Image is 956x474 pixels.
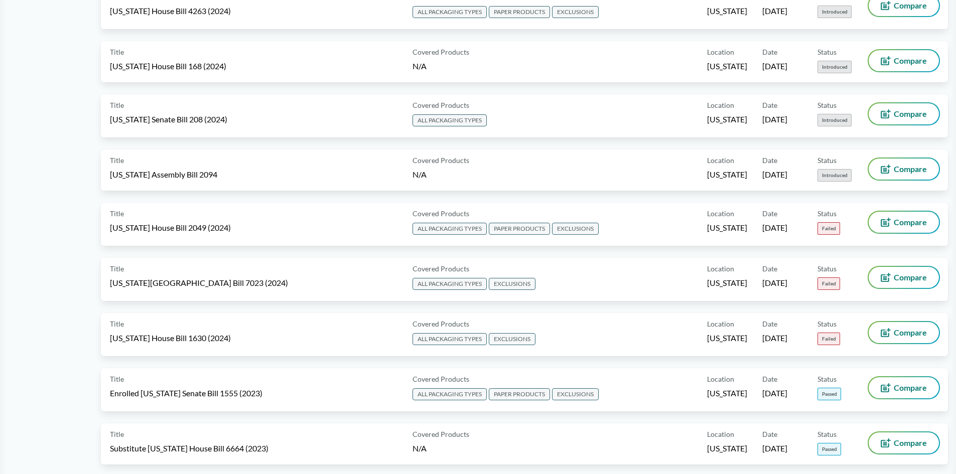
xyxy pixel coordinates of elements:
span: Location [707,374,734,384]
span: Date [762,208,777,219]
span: Status [817,263,837,274]
span: Title [110,100,124,110]
span: Status [817,429,837,439]
span: [US_STATE] [707,222,747,233]
span: [DATE] [762,6,787,17]
span: Failed [817,222,840,235]
span: Covered Products [413,263,469,274]
span: ALL PACKAGING TYPES [413,388,487,400]
span: Title [110,155,124,166]
span: Title [110,374,124,384]
span: Compare [894,2,927,10]
span: Failed [817,333,840,345]
span: EXCLUSIONS [552,388,599,400]
span: [US_STATE] [707,388,747,399]
span: Date [762,47,777,57]
span: N/A [413,443,427,453]
span: [US_STATE] House Bill 1630 (2024) [110,333,231,344]
span: Introduced [817,114,852,126]
span: Date [762,429,777,439]
span: Compare [894,384,927,392]
span: ALL PACKAGING TYPES [413,278,487,290]
span: Compare [894,329,927,337]
span: [US_STATE] [707,443,747,454]
span: Location [707,319,734,329]
span: [DATE] [762,169,787,180]
span: Title [110,263,124,274]
span: Substitute [US_STATE] House Bill 6664 (2023) [110,443,268,454]
span: Location [707,208,734,219]
span: Failed [817,277,840,290]
span: Date [762,263,777,274]
span: Date [762,374,777,384]
button: Compare [869,322,939,343]
button: Compare [869,377,939,398]
span: Date [762,155,777,166]
span: Title [110,319,124,329]
span: Compare [894,165,927,173]
button: Compare [869,103,939,124]
span: ALL PACKAGING TYPES [413,114,487,126]
span: EXCLUSIONS [489,333,535,345]
span: Compare [894,218,927,226]
span: Status [817,374,837,384]
span: [US_STATE] Assembly Bill 2094 [110,169,217,180]
button: Compare [869,267,939,288]
span: Compare [894,273,927,281]
span: [US_STATE] [707,169,747,180]
span: Location [707,263,734,274]
span: [US_STATE] [707,114,747,125]
span: Compare [894,110,927,118]
span: [DATE] [762,277,787,288]
span: N/A [413,170,427,179]
span: Introduced [817,6,852,18]
span: EXCLUSIONS [552,223,599,235]
span: Passed [817,388,841,400]
span: [DATE] [762,443,787,454]
span: [US_STATE][GEOGRAPHIC_DATA] Bill 7023 (2024) [110,277,288,288]
span: EXCLUSIONS [552,6,599,18]
span: Location [707,100,734,110]
span: ALL PACKAGING TYPES [413,6,487,18]
span: Introduced [817,61,852,73]
span: [US_STATE] [707,277,747,288]
span: [US_STATE] House Bill 168 (2024) [110,61,226,72]
span: PAPER PRODUCTS [489,6,550,18]
span: [DATE] [762,222,787,233]
button: Compare [869,432,939,453]
span: Introduced [817,169,852,182]
span: N/A [413,61,427,71]
span: Covered Products [413,208,469,219]
span: [DATE] [762,61,787,72]
span: Title [110,429,124,439]
span: [DATE] [762,388,787,399]
span: Date [762,100,777,110]
span: ALL PACKAGING TYPES [413,223,487,235]
span: [US_STATE] House Bill 2049 (2024) [110,222,231,233]
span: Status [817,47,837,57]
span: Covered Products [413,374,469,384]
span: [US_STATE] Senate Bill 208 (2024) [110,114,227,125]
span: Covered Products [413,319,469,329]
span: Status [817,100,837,110]
span: Location [707,429,734,439]
span: Covered Products [413,429,469,439]
button: Compare [869,50,939,71]
span: Status [817,155,837,166]
span: Status [817,319,837,329]
span: PAPER PRODUCTS [489,388,550,400]
span: Date [762,319,777,329]
span: Compare [894,439,927,447]
span: Covered Products [413,47,469,57]
span: PAPER PRODUCTS [489,223,550,235]
span: [US_STATE] [707,6,747,17]
span: Location [707,155,734,166]
span: Covered Products [413,100,469,110]
span: Location [707,47,734,57]
span: [DATE] [762,114,787,125]
button: Compare [869,159,939,180]
span: [US_STATE] [707,61,747,72]
button: Compare [869,212,939,233]
span: Title [110,47,124,57]
span: Enrolled [US_STATE] Senate Bill 1555 (2023) [110,388,262,399]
